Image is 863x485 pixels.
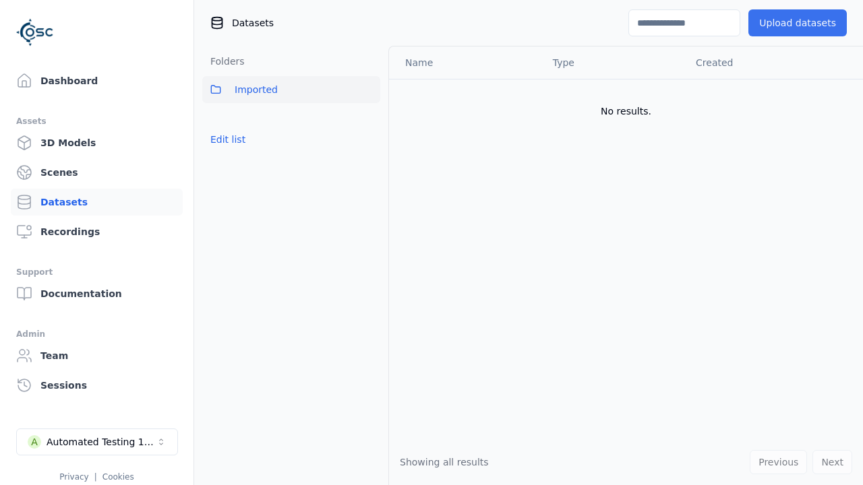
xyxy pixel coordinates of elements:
a: Documentation [11,280,183,307]
a: Datasets [11,189,183,216]
a: Dashboard [11,67,183,94]
a: Scenes [11,159,183,186]
a: Team [11,342,183,369]
div: A [28,435,41,449]
th: Created [685,46,841,79]
a: 3D Models [11,129,183,156]
span: Datasets [232,16,274,30]
span: | [94,472,97,482]
button: Upload datasets [748,9,847,36]
div: Assets [16,113,177,129]
button: Edit list [202,127,254,152]
button: Select a workspace [16,428,178,455]
span: Imported [235,82,278,98]
th: Type [542,46,685,79]
h3: Folders [202,55,245,68]
div: Support [16,264,177,280]
span: Showing all results [400,457,489,467]
a: Sessions [11,372,183,399]
div: Admin [16,326,177,342]
div: Automated Testing 1 - Playwright [47,435,156,449]
a: Privacy [59,472,88,482]
td: No results. [389,79,863,143]
button: Imported [202,76,380,103]
th: Name [389,46,542,79]
a: Cookies [102,472,134,482]
a: Recordings [11,218,183,245]
img: Logo [16,13,54,51]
